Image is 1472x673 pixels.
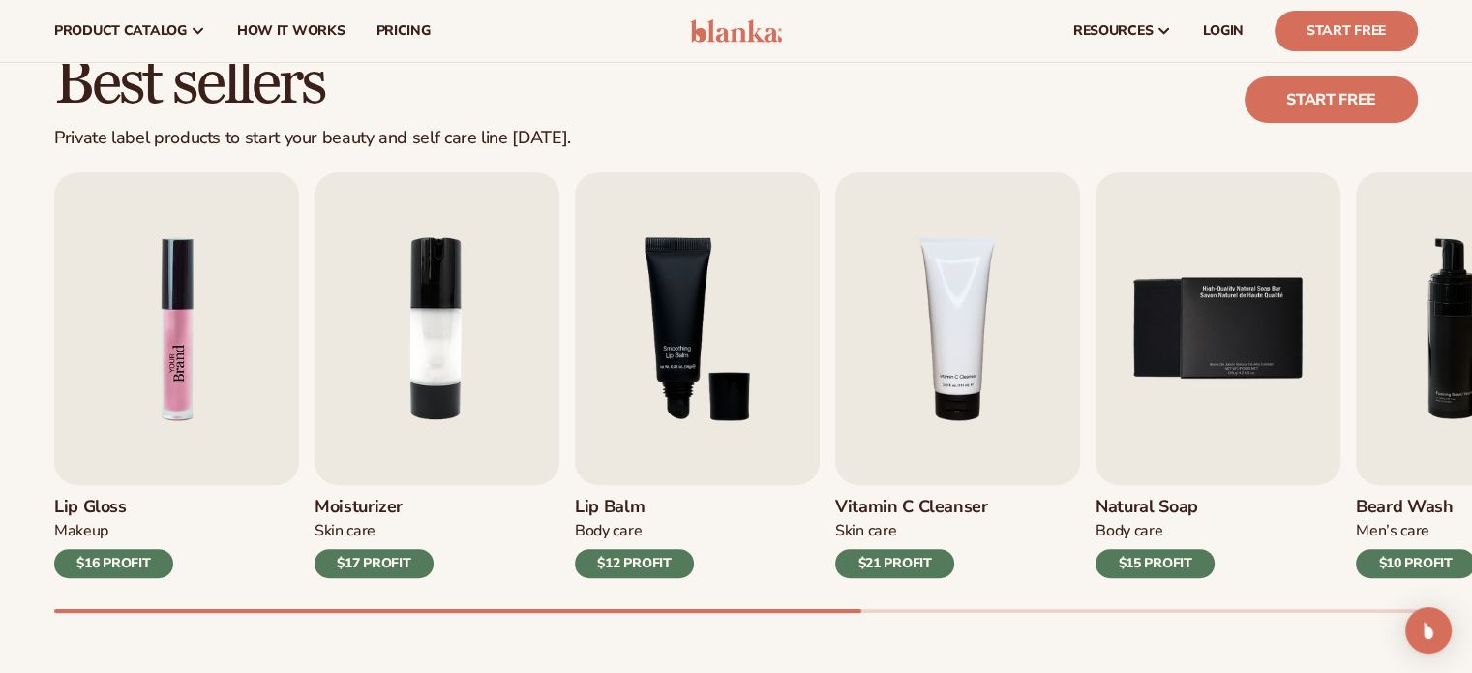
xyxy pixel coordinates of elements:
h3: Moisturizer [315,497,434,518]
div: Body Care [1096,521,1215,541]
div: Private label products to start your beauty and self care line [DATE]. [54,128,571,149]
h2: Best sellers [54,51,571,116]
div: $12 PROFIT [575,549,694,578]
div: $21 PROFIT [835,549,954,578]
div: Makeup [54,521,173,541]
a: 3 / 9 [575,172,820,578]
h3: Lip Gloss [54,497,173,518]
h3: Vitamin C Cleanser [835,497,988,518]
div: Open Intercom Messenger [1405,607,1452,654]
a: 4 / 9 [835,172,1080,578]
h3: Lip Balm [575,497,694,518]
div: Body Care [575,521,694,541]
div: Skin Care [835,521,988,541]
a: 1 / 9 [54,172,299,578]
span: resources [1073,23,1153,39]
span: LOGIN [1203,23,1244,39]
img: Shopify Image 2 [54,172,299,485]
a: Start Free [1275,11,1418,51]
a: Start free [1245,76,1418,123]
div: $16 PROFIT [54,549,173,578]
span: product catalog [54,23,187,39]
span: How It Works [237,23,345,39]
a: 5 / 9 [1096,172,1340,578]
div: $15 PROFIT [1096,549,1215,578]
img: logo [690,19,782,43]
a: 2 / 9 [315,172,559,578]
div: $17 PROFIT [315,549,434,578]
h3: Natural Soap [1096,497,1215,518]
span: pricing [376,23,430,39]
div: Skin Care [315,521,434,541]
